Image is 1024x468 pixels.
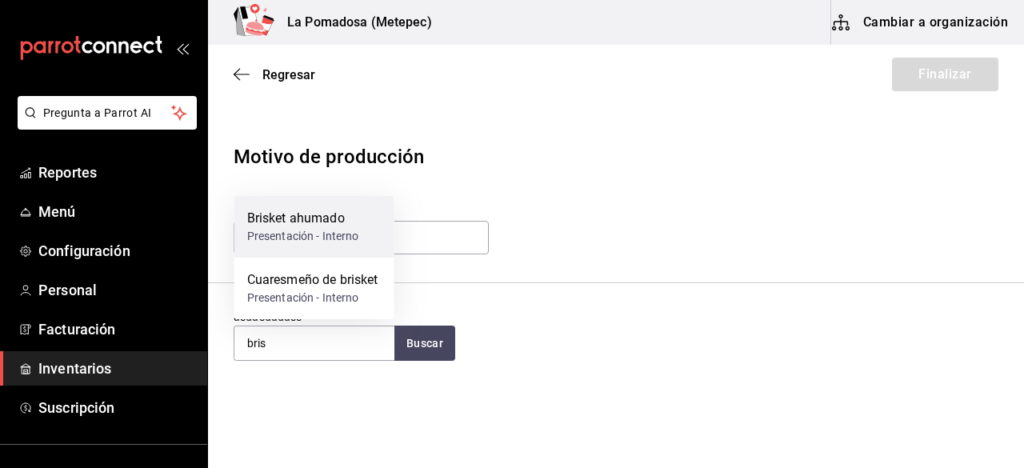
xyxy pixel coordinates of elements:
[234,67,315,82] button: Regresar
[38,162,194,183] span: Reportes
[247,228,359,245] div: Presentación - Interno
[262,67,315,82] span: Regresar
[38,279,194,301] span: Personal
[38,201,194,222] span: Menú
[38,397,194,418] span: Suscripción
[38,318,194,340] span: Facturación
[234,326,394,360] input: Buscar insumo
[176,42,189,54] button: open_drawer_menu
[394,326,455,361] button: Buscar
[43,105,172,122] span: Pregunta a Parrot AI
[38,240,194,262] span: Configuración
[247,270,378,290] div: Cuaresmeño de brisket
[234,309,455,361] div: asdasdadass
[274,13,432,32] h3: La Pomadosa (Metepec)
[11,116,197,133] a: Pregunta a Parrot AI
[234,142,998,171] div: Motivo de producción
[18,96,197,130] button: Pregunta a Parrot AI
[247,290,378,306] div: Presentación - Interno
[247,209,359,228] div: Brisket ahumado
[38,358,194,379] span: Inventarios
